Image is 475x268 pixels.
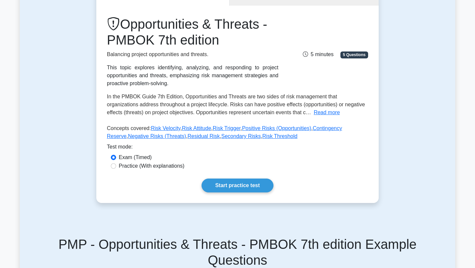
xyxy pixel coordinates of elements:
[151,125,180,131] a: Risk Velocity
[202,179,273,192] a: Start practice test
[128,133,186,139] a: Negative Risks (Threats)
[242,125,311,131] a: Positive Risks (Opportunities)
[107,50,278,58] p: Balancing project opportunities and threats.
[107,94,365,115] span: In the PMBOK Guide 7th Edition, Opportunities and Threats are two sides of risk management that o...
[262,133,297,139] a: Risk Threshold
[221,133,261,139] a: Secondary Risks
[314,109,340,117] button: Read more
[340,51,368,58] span: 5 Questions
[28,236,447,268] h5: PMP - Opportunities & Threats - PMBOK 7th edition Example Questions
[107,64,278,87] div: This topic explores identifying, analyzing, and responding to project opportunities and threats, ...
[213,125,240,131] a: Risk Trigger
[182,125,211,131] a: Risk Attitude
[119,162,184,170] label: Practice (With explanations)
[107,124,368,143] p: Concepts covered: , , , , , , , ,
[188,133,220,139] a: Residual Risk
[303,51,333,57] span: 5 minutes
[107,16,278,48] h1: Opportunities & Threats - PMBOK 7th edition
[107,143,368,153] div: Test mode:
[119,153,152,161] label: Exam (Timed)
